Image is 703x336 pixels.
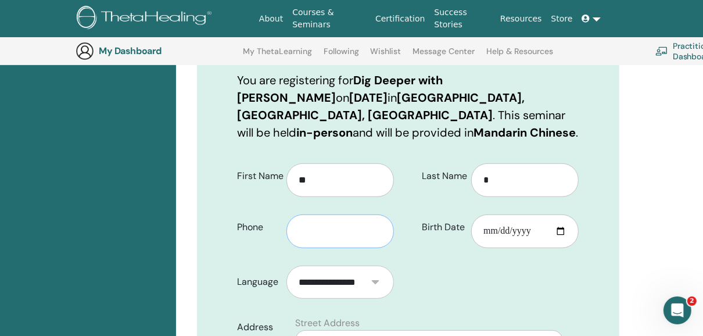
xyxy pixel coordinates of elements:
img: generic-user-icon.jpg [76,42,94,60]
a: Wishlist [371,47,401,65]
label: Street Address [295,316,360,330]
b: in-person [297,125,353,140]
b: Mandarin Chinese [474,125,576,140]
img: logo.png [77,6,216,32]
a: Resources [496,8,547,30]
b: Dig Deeper with [PERSON_NAME] [238,73,443,105]
span: 2 [687,296,697,306]
b: [DATE] [350,90,388,105]
label: Birth Date [413,216,471,238]
b: [GEOGRAPHIC_DATA], [GEOGRAPHIC_DATA], [GEOGRAPHIC_DATA] [238,90,525,123]
a: Store [547,8,578,30]
a: My ThetaLearning [243,47,312,65]
p: You are registering for on in . This seminar will be held and will be provided in . [238,72,579,141]
a: Success Stories [430,2,496,35]
label: Phone [229,216,287,238]
a: Following [324,47,359,65]
a: Help & Resources [486,47,553,65]
a: Courses & Seminars [288,2,371,35]
label: Language [229,271,287,293]
img: chalkboard-teacher.svg [655,47,668,56]
a: Certification [371,8,429,30]
iframe: Intercom live chat [663,296,691,324]
label: First Name [229,165,287,187]
a: About [254,8,288,30]
label: Last Name [413,165,471,187]
h3: My Dashboard [99,45,215,56]
a: Message Center [413,47,475,65]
